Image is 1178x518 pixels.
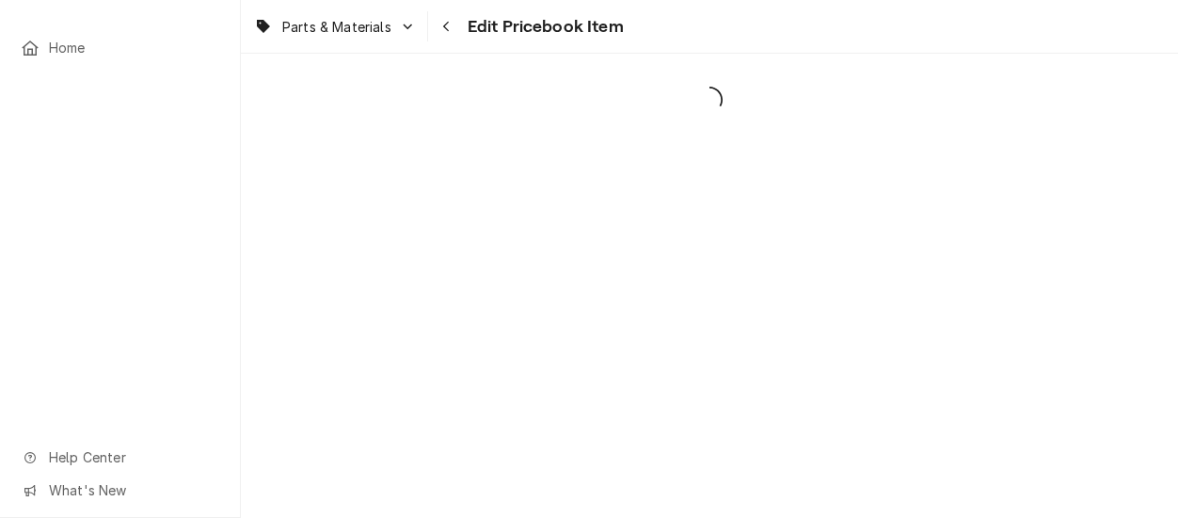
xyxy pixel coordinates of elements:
a: Home [11,32,229,63]
span: Home [49,38,219,57]
a: Go to Parts & Materials [247,11,423,42]
span: Loading... [241,80,1178,120]
a: Go to What's New [11,475,229,506]
span: What's New [49,480,217,500]
span: Parts & Materials [282,17,391,37]
a: Go to Help Center [11,442,229,473]
span: Edit Pricebook Item [462,14,624,40]
span: Help Center [49,447,217,467]
button: Navigate back [432,11,462,41]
